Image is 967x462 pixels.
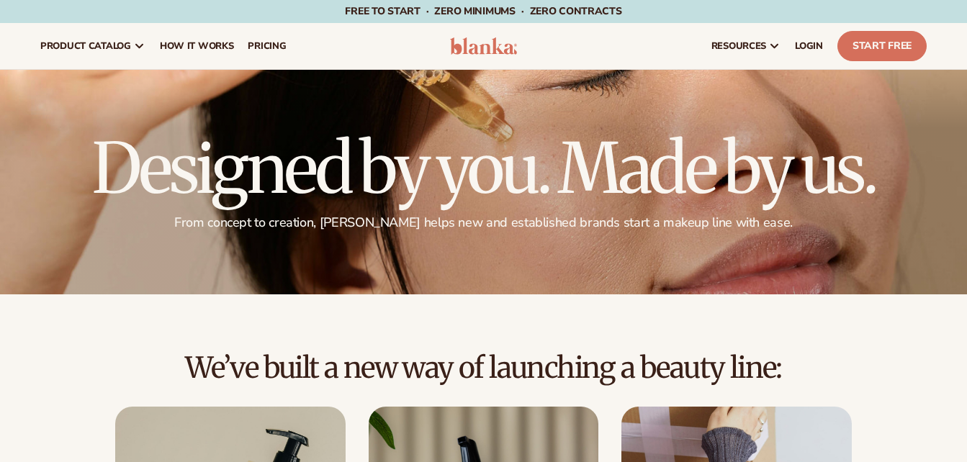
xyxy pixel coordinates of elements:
a: How It Works [153,23,241,69]
a: LOGIN [788,23,830,69]
span: LOGIN [795,40,823,52]
span: resources [711,40,766,52]
h2: We’ve built a new way of launching a beauty line: [40,352,927,384]
span: Free to start · ZERO minimums · ZERO contracts [345,4,621,18]
span: product catalog [40,40,131,52]
span: How It Works [160,40,234,52]
a: product catalog [33,23,153,69]
span: pricing [248,40,286,52]
a: Start Free [837,31,927,61]
a: pricing [240,23,293,69]
p: From concept to creation, [PERSON_NAME] helps new and established brands start a makeup line with... [40,214,927,231]
a: resources [704,23,788,69]
h1: Designed by you. Made by us. [40,134,927,203]
img: logo [450,37,518,55]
